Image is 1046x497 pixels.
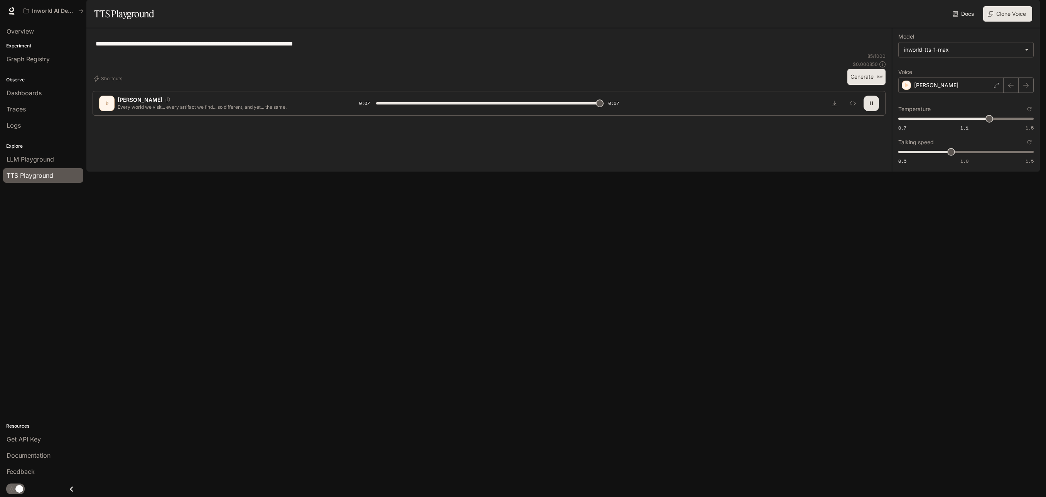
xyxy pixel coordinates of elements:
[899,42,1033,57] div: inworld-tts-1-max
[867,53,886,59] p: 85 / 1000
[118,96,162,104] p: [PERSON_NAME]
[898,106,931,112] p: Temperature
[93,72,125,85] button: Shortcuts
[32,8,75,14] p: Inworld AI Demos
[20,3,87,19] button: All workspaces
[359,99,370,107] span: 0:07
[608,99,619,107] span: 0:07
[1026,158,1034,164] span: 1.5
[960,125,968,131] span: 1.1
[1025,105,1034,113] button: Reset to default
[877,75,882,79] p: ⌘⏎
[914,81,958,89] p: [PERSON_NAME]
[951,6,977,22] a: Docs
[853,61,878,67] p: $ 0.000850
[94,6,154,22] h1: TTS Playground
[101,97,113,110] div: D
[162,98,173,102] button: Copy Voice ID
[898,69,912,75] p: Voice
[898,34,914,39] p: Model
[1026,125,1034,131] span: 1.5
[960,158,968,164] span: 1.0
[898,125,906,131] span: 0.7
[118,104,341,110] p: Every world we visit... every artifact we find... so different, and yet... the same.
[983,6,1032,22] button: Clone Voice
[898,158,906,164] span: 0.5
[898,140,934,145] p: Talking speed
[1025,138,1034,147] button: Reset to default
[827,96,842,111] button: Download audio
[847,69,886,85] button: Generate⌘⏎
[904,46,1021,54] div: inworld-tts-1-max
[845,96,860,111] button: Inspect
